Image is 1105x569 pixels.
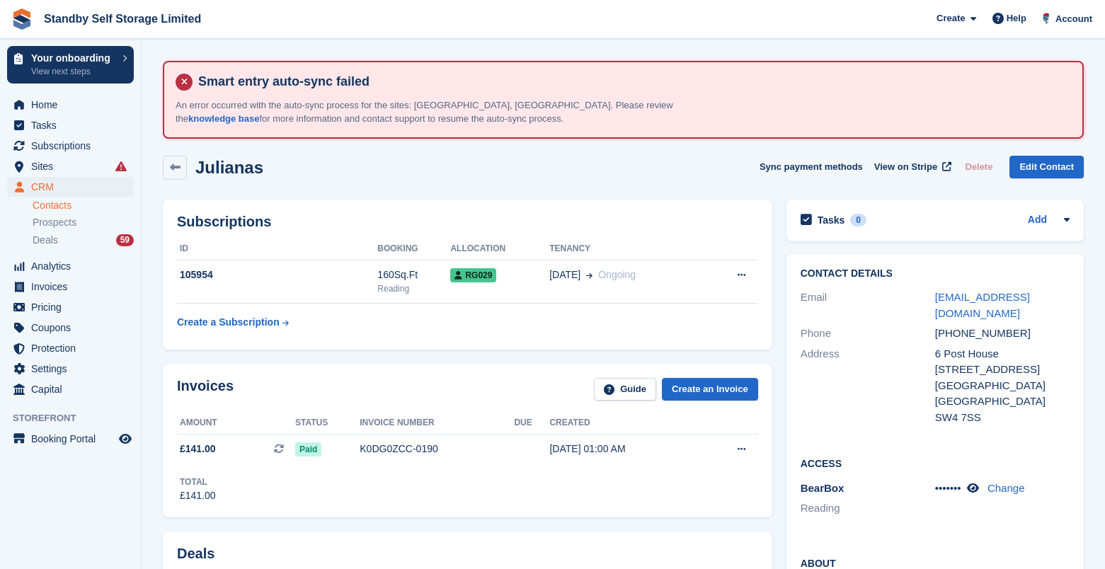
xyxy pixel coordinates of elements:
div: Email [801,289,935,321]
a: Add [1028,212,1047,229]
th: Tenancy [549,238,704,260]
p: An error occurred with the auto-sync process for the sites: [GEOGRAPHIC_DATA], [GEOGRAPHIC_DATA].... [176,98,706,126]
div: Reading [377,282,450,295]
span: RG029 [450,268,496,282]
div: [GEOGRAPHIC_DATA] [935,393,1070,410]
div: 6 Post House [STREET_ADDRESS] [935,346,1070,378]
div: SW4 7SS [935,410,1070,426]
a: menu [7,177,134,197]
th: Booking [377,238,450,260]
a: menu [7,359,134,379]
div: [GEOGRAPHIC_DATA] [935,378,1070,394]
div: Phone [801,326,935,342]
span: Home [31,95,116,115]
span: Ongoing [598,269,636,280]
a: menu [7,338,134,358]
th: ID [177,238,377,260]
span: Paid [295,442,321,456]
div: 105954 [177,268,377,282]
img: stora-icon-8386f47178a22dfd0bd8f6a31ec36ba5ce8667c1dd55bd0f319d3a0aa187defe.svg [11,8,33,30]
h2: Tasks [818,214,845,226]
span: Invoices [31,277,116,297]
span: Account [1055,12,1092,26]
span: Help [1007,11,1026,25]
span: Analytics [31,256,116,276]
a: Guide [594,378,656,401]
span: Coupons [31,318,116,338]
a: View on Stripe [869,156,954,179]
a: menu [7,297,134,317]
a: Change [987,482,1025,494]
div: 160Sq.Ft [377,268,450,282]
h2: Julianas [195,158,263,177]
div: [PHONE_NUMBER] [935,326,1070,342]
th: Allocation [450,238,549,260]
h2: Access [801,456,1070,470]
a: Prospects [33,215,134,230]
a: menu [7,95,134,115]
span: CRM [31,177,116,197]
p: Your onboarding [31,53,115,63]
div: £141.00 [180,488,216,503]
th: Amount [177,412,295,435]
a: Deals 59 [33,233,134,248]
a: Contacts [33,199,134,212]
span: Settings [31,359,116,379]
a: menu [7,318,134,338]
li: Reading [801,500,935,517]
div: 59 [116,234,134,246]
span: Capital [31,379,116,399]
p: View next steps [31,65,115,78]
span: BearBox [801,482,845,494]
span: Subscriptions [31,136,116,156]
span: [DATE] [549,268,580,282]
span: ••••••• [935,482,961,494]
img: Glenn Fisher [1039,11,1053,25]
th: Created [549,412,699,435]
div: 0 [850,214,866,226]
a: Standby Self Storage Limited [38,7,207,30]
div: Address [801,346,935,426]
th: Status [295,412,360,435]
a: menu [7,115,134,135]
div: [DATE] 01:00 AM [549,442,699,456]
span: Prospects [33,216,76,229]
span: Storefront [13,411,141,425]
h2: Invoices [177,378,234,401]
h2: Contact Details [801,268,1070,280]
a: menu [7,136,134,156]
button: Sync payment methods [760,156,863,179]
h4: Smart entry auto-sync failed [193,74,1071,90]
a: Create an Invoice [662,378,758,401]
span: Pricing [31,297,116,317]
th: Invoice number [360,412,514,435]
div: Create a Subscription [177,315,280,330]
a: menu [7,429,134,449]
h2: Subscriptions [177,214,758,230]
a: Edit Contact [1009,156,1084,179]
div: K0DG0ZCC-0190 [360,442,514,456]
a: [EMAIL_ADDRESS][DOMAIN_NAME] [935,291,1030,319]
span: Sites [31,156,116,176]
a: menu [7,379,134,399]
a: knowledge base [188,113,259,124]
th: Due [514,412,549,435]
span: Tasks [31,115,116,135]
a: menu [7,156,134,176]
span: View on Stripe [874,160,937,174]
span: £141.00 [180,442,216,456]
h2: Deals [177,546,214,562]
a: Preview store [117,430,134,447]
i: Smart entry sync failures have occurred [115,161,127,172]
a: menu [7,277,134,297]
a: Your onboarding View next steps [7,46,134,84]
span: Deals [33,234,58,247]
span: Protection [31,338,116,358]
div: Total [180,476,216,488]
a: menu [7,256,134,276]
button: Delete [959,156,998,179]
span: Create [937,11,965,25]
a: Create a Subscription [177,309,289,335]
span: Booking Portal [31,429,116,449]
